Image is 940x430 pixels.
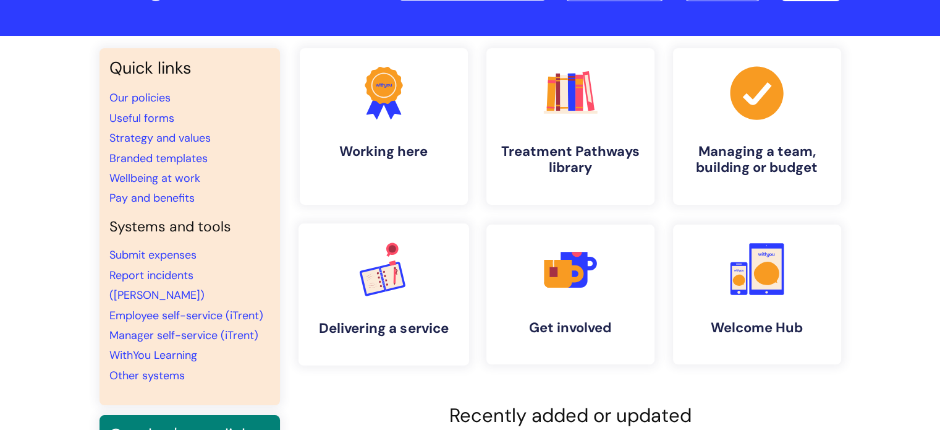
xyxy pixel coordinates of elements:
a: Submit expenses [109,247,197,262]
a: Manager self-service (iTrent) [109,328,258,343]
a: Pay and benefits [109,191,195,205]
a: Wellbeing at work [109,171,200,186]
a: Branded templates [109,151,208,166]
a: Strategy and values [109,131,211,145]
a: Report incidents ([PERSON_NAME]) [109,268,205,303]
h4: Get involved [496,320,645,336]
a: WithYou Learning [109,348,197,363]
h4: Systems and tools [109,218,270,236]
h3: Quick links [109,58,270,78]
a: Useful forms [109,111,174,126]
h2: Recently added or updated [300,404,841,427]
h4: Working here [310,144,458,160]
h4: Welcome Hub [683,320,831,336]
h4: Treatment Pathways library [496,144,645,176]
a: Managing a team, building or budget [673,48,841,205]
a: Our policies [109,90,171,105]
a: Other systems [109,368,185,383]
a: Employee self-service (iTrent) [109,308,263,323]
a: Delivering a service [298,223,468,366]
a: Treatment Pathways library [486,48,654,205]
a: Welcome Hub [673,225,841,364]
a: Working here [300,48,468,205]
h4: Delivering a service [308,320,459,337]
a: Get involved [486,225,654,364]
h4: Managing a team, building or budget [683,144,831,176]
